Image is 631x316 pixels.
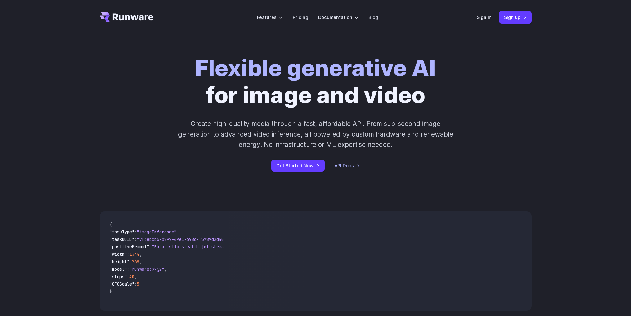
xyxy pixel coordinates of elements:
span: : [134,237,137,242]
p: Create high-quality media through a fast, affordable API. From sub-second image generation to adv... [177,119,454,150]
span: 768 [132,259,139,264]
span: "width" [110,251,127,257]
h1: for image and video [195,55,436,109]
a: Go to / [100,12,154,22]
span: { [110,222,112,227]
span: "imageInference" [137,229,177,235]
span: : [127,274,129,279]
label: Features [257,14,283,21]
span: "taskType" [110,229,134,235]
span: } [110,289,112,294]
span: "Futuristic stealth jet streaking through a neon-lit cityscape with glowing purple exhaust" [152,244,378,250]
span: : [127,251,129,257]
span: : [134,281,137,287]
span: : [129,259,132,264]
span: "steps" [110,274,127,279]
span: , [177,229,179,235]
span: : [149,244,152,250]
a: Sign in [477,14,492,21]
a: Get Started Now [271,160,325,172]
span: "model" [110,266,127,272]
span: : [127,266,129,272]
span: "runware:97@2" [129,266,164,272]
span: "height" [110,259,129,264]
span: "positivePrompt" [110,244,149,250]
span: "CFGScale" [110,281,134,287]
a: Pricing [293,14,308,21]
span: 40 [129,274,134,279]
span: , [134,274,137,279]
span: : [134,229,137,235]
a: Sign up [499,11,532,23]
strong: Flexible generative AI [195,54,436,82]
span: , [139,259,142,264]
a: Blog [368,14,378,21]
span: 1344 [129,251,139,257]
span: , [164,266,167,272]
span: "taskUUID" [110,237,134,242]
span: , [139,251,142,257]
span: "7f3ebcb6-b897-49e1-b98c-f5789d2d40d7" [137,237,231,242]
span: 5 [137,281,139,287]
a: API Docs [335,162,360,169]
label: Documentation [318,14,358,21]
